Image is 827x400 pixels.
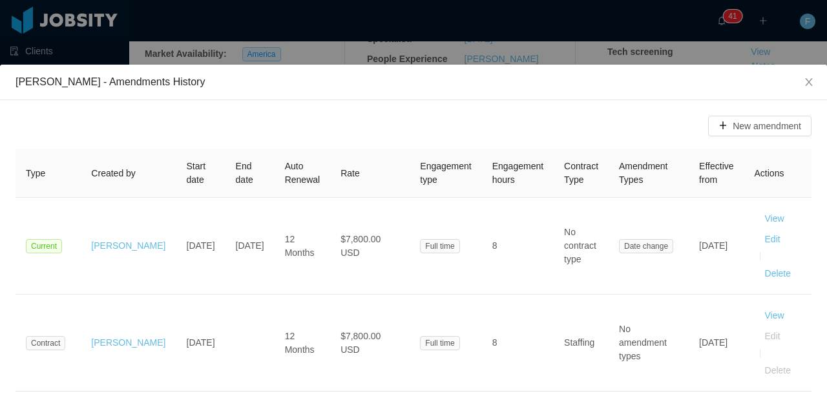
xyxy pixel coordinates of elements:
span: End date [236,161,253,185]
button: Edit [755,326,791,346]
span: Engagement hours [492,161,543,185]
span: No amendment types [619,324,667,361]
span: Effective from [699,161,733,185]
span: Created by [91,168,135,178]
button: View [755,208,795,229]
td: [DATE] [689,198,744,295]
button: Delete [755,263,801,284]
button: Edit [755,229,791,249]
span: Staffing [564,337,594,348]
span: No contract type [564,227,596,264]
button: icon: plusNew amendment [708,116,811,136]
span: Rate [340,168,360,178]
span: Contract [26,336,65,350]
a: [PERSON_NAME] [91,337,165,348]
span: Amendment Types [619,161,667,185]
span: Full time [420,239,459,253]
button: View [755,305,795,326]
span: $7,800.00 USD [340,331,381,355]
span: 8 [492,337,497,348]
span: Engagement type [420,161,471,185]
span: Start date [187,161,206,185]
td: [DATE] [225,198,275,295]
span: $7,800.00 USD [340,234,381,258]
td: 12 Months [275,295,330,392]
span: Auto Renewal [285,161,320,185]
span: Type [26,168,45,178]
a: [PERSON_NAME] [91,240,165,251]
td: [DATE] [689,295,744,392]
span: Date change [619,239,673,253]
td: 12 Months [275,198,330,295]
span: Actions [755,168,784,178]
span: Contract Type [564,161,598,185]
div: [PERSON_NAME] - Amendments History [16,75,811,89]
i: icon: close [804,77,814,87]
span: 8 [492,240,497,251]
td: [DATE] [176,198,225,295]
span: Full time [420,336,459,350]
span: Current [26,239,62,253]
button: Close [791,65,827,101]
td: [DATE] [176,295,225,392]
